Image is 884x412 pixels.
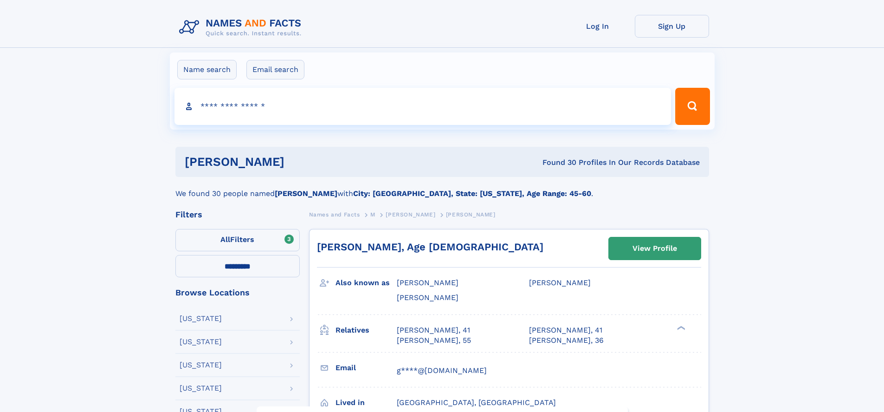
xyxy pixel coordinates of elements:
[397,278,458,287] span: [PERSON_NAME]
[529,335,604,346] a: [PERSON_NAME], 36
[175,229,300,251] label: Filters
[336,275,397,291] h3: Also known as
[175,210,300,219] div: Filters
[386,209,435,220] a: [PERSON_NAME]
[675,88,710,125] button: Search Button
[180,361,222,369] div: [US_STATE]
[397,398,556,407] span: [GEOGRAPHIC_DATA], [GEOGRAPHIC_DATA]
[246,60,304,79] label: Email search
[336,395,397,411] h3: Lived in
[635,15,709,38] a: Sign Up
[275,189,337,198] b: [PERSON_NAME]
[336,322,397,338] h3: Relatives
[180,385,222,392] div: [US_STATE]
[632,238,677,259] div: View Profile
[175,15,309,40] img: Logo Names and Facts
[177,60,237,79] label: Name search
[353,189,591,198] b: City: [GEOGRAPHIC_DATA], State: [US_STATE], Age Range: 45-60
[397,325,470,335] a: [PERSON_NAME], 41
[675,325,686,331] div: ❯
[174,88,671,125] input: search input
[220,235,230,244] span: All
[175,288,300,297] div: Browse Locations
[175,177,709,199] div: We found 30 people named with .
[529,325,602,335] a: [PERSON_NAME], 41
[386,211,435,218] span: [PERSON_NAME]
[185,156,413,168] h1: [PERSON_NAME]
[180,315,222,322] div: [US_STATE]
[397,335,471,346] a: [PERSON_NAME], 55
[180,338,222,346] div: [US_STATE]
[529,278,591,287] span: [PERSON_NAME]
[370,209,375,220] a: M
[317,241,543,253] a: [PERSON_NAME], Age [DEMOGRAPHIC_DATA]
[446,211,496,218] span: [PERSON_NAME]
[336,360,397,376] h3: Email
[609,237,701,260] a: View Profile
[370,211,375,218] span: M
[413,157,700,168] div: Found 30 Profiles In Our Records Database
[561,15,635,38] a: Log In
[397,293,458,302] span: [PERSON_NAME]
[309,209,360,220] a: Names and Facts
